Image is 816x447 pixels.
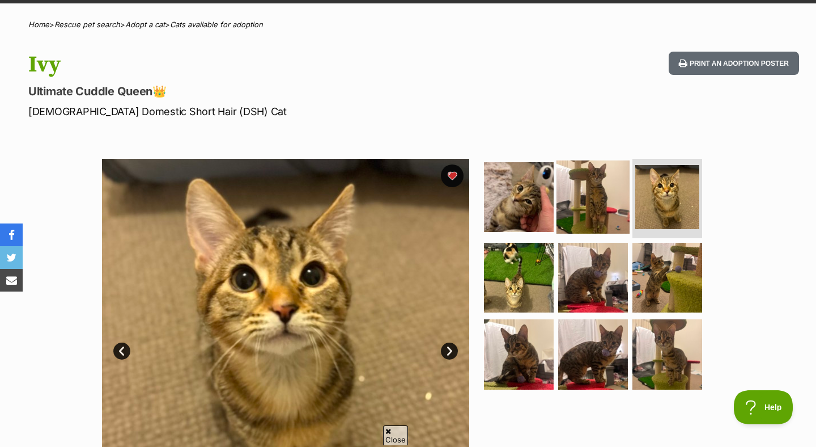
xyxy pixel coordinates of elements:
img: Photo of Ivy [558,319,628,389]
img: Photo of Ivy [632,243,702,313]
span: Close [383,425,408,445]
p: [DEMOGRAPHIC_DATA] Domestic Short Hair (DSH) Cat [28,104,498,119]
button: favourite [441,165,464,187]
p: Ultimate Cuddle Queen👑 [28,83,498,99]
img: Photo of Ivy [556,161,630,234]
a: Adopt a cat [125,20,165,29]
img: Photo of Ivy [558,243,628,313]
a: Rescue pet search [54,20,120,29]
button: Print an adoption poster [669,52,799,75]
img: Photo of Ivy [632,319,702,389]
img: Photo of Ivy [484,243,554,313]
img: Photo of Ivy [484,319,554,389]
a: Prev [113,343,130,360]
h1: Ivy [28,52,498,78]
img: Photo of Ivy [635,165,699,229]
img: Photo of Ivy [484,162,554,232]
iframe: Help Scout Beacon - Open [734,390,793,424]
a: Home [28,20,49,29]
a: Cats available for adoption [170,20,263,29]
a: Next [441,343,458,360]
